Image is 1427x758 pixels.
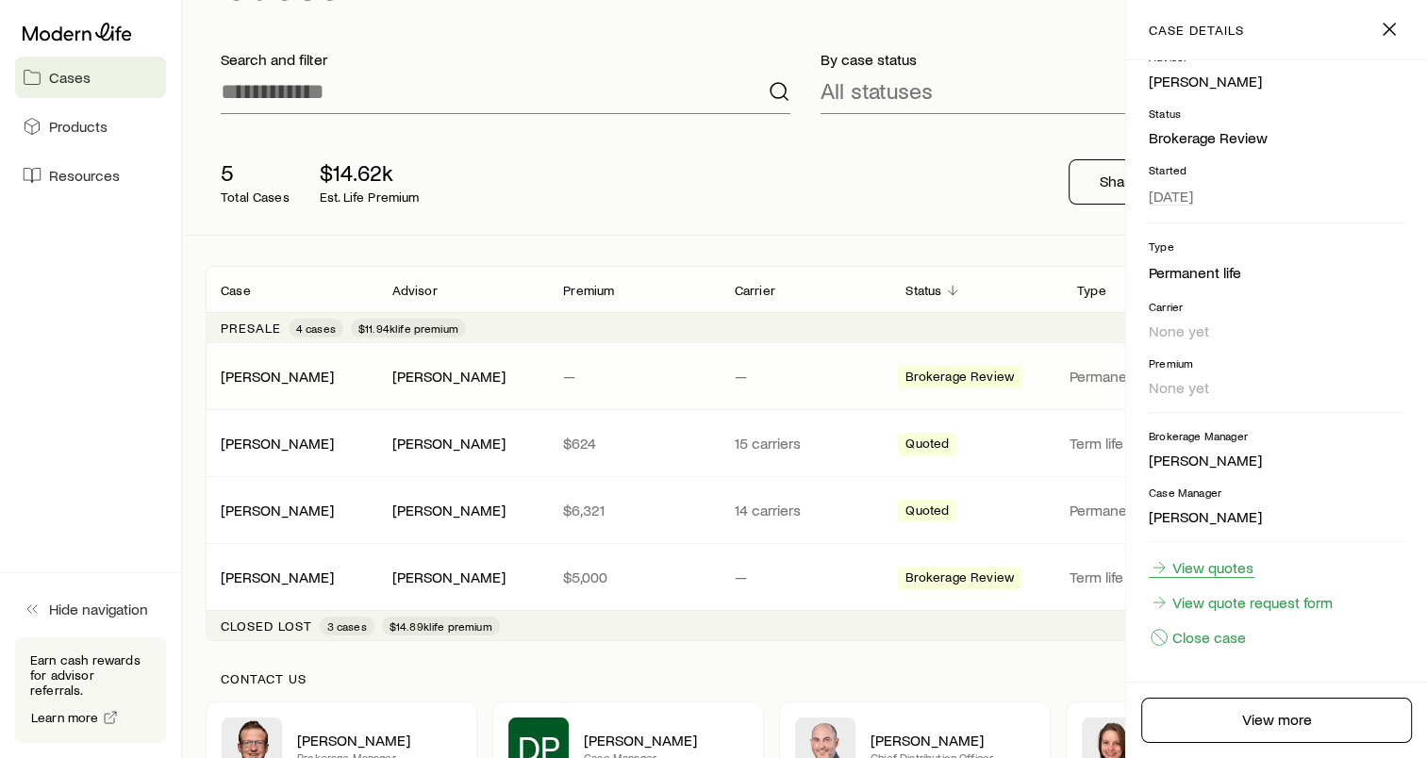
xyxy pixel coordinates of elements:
[392,568,506,587] div: [PERSON_NAME]
[735,367,876,386] p: —
[320,189,420,205] p: Est. Life Premium
[1070,434,1226,453] p: Term life
[821,50,1390,69] p: By case status
[821,77,933,104] p: All statuses
[563,367,705,386] p: —
[1100,172,1208,190] p: Share fact finder
[358,321,458,336] span: $11.94k life premium
[1149,299,1404,314] p: Carrier
[1070,568,1226,586] p: Term life
[221,321,281,336] p: Presale
[1149,187,1193,206] span: [DATE]
[905,503,949,522] span: Quoted
[320,159,420,186] p: $14.62k
[1149,321,1404,340] p: None yet
[392,283,438,298] p: Advisor
[1149,451,1404,470] p: [PERSON_NAME]
[735,434,876,453] p: 15 carriers
[1141,698,1412,743] a: View more
[1077,283,1106,298] p: Type
[905,569,1014,589] span: Brokerage Review
[735,283,775,298] p: Carrier
[15,588,166,630] button: Hide navigation
[563,501,705,519] p: $6,321
[221,367,334,385] a: [PERSON_NAME]
[49,600,148,618] span: Hide navigation
[1149,23,1244,38] p: case details
[221,671,1389,686] p: Contact us
[392,501,506,520] div: [PERSON_NAME]
[221,50,790,69] p: Search and filter
[49,68,91,87] span: Cases
[584,731,748,750] p: [PERSON_NAME]
[1149,128,1404,147] p: Brokerage Review
[206,266,1404,641] div: Client cases
[1149,485,1404,500] p: Case Manager
[735,568,876,586] p: —
[15,106,166,147] a: Products
[1149,72,1262,91] div: [PERSON_NAME]
[563,568,705,586] p: $5,000
[15,57,166,98] a: Cases
[221,367,334,387] div: [PERSON_NAME]
[1070,501,1226,519] p: Permanent life
[297,731,461,750] p: [PERSON_NAME]
[15,637,166,743] div: Earn cash rewards for advisor referrals.Learn more
[871,731,1035,750] p: [PERSON_NAME]
[1149,239,1404,254] p: Type
[221,501,334,519] a: [PERSON_NAME]
[1149,507,1404,526] p: [PERSON_NAME]
[221,568,334,587] div: [PERSON_NAME]
[221,501,334,520] div: [PERSON_NAME]
[15,155,166,196] a: Resources
[296,321,336,336] span: 4 cases
[1149,106,1404,121] p: Status
[905,436,949,455] span: Quoted
[1069,159,1239,205] button: Share fact finder
[390,618,492,634] span: $14.89k life premium
[1070,367,1226,386] p: Permanent life
[563,434,705,453] p: $624
[392,434,506,453] div: [PERSON_NAME]
[1149,627,1247,648] button: Close case
[49,117,108,136] span: Products
[221,434,334,453] div: [PERSON_NAME]
[221,283,251,298] p: Case
[1149,557,1254,578] a: View quotes
[1149,378,1404,397] p: None yet
[31,711,99,724] span: Learn more
[735,501,876,519] p: 14 carriers
[221,434,334,452] a: [PERSON_NAME]
[49,166,120,185] span: Resources
[1149,592,1334,613] a: View quote request form
[1149,261,1404,284] li: Permanent life
[221,618,312,634] p: Closed lost
[392,367,506,387] div: [PERSON_NAME]
[1149,162,1404,177] p: Started
[221,159,290,186] p: 5
[1149,355,1404,371] p: Premium
[221,568,334,585] a: [PERSON_NAME]
[563,283,614,298] p: Premium
[30,652,151,698] p: Earn cash rewards for advisor referrals.
[327,618,367,634] span: 3 cases
[905,369,1014,388] span: Brokerage Review
[221,189,290,205] p: Total Cases
[905,283,941,298] p: Status
[1149,428,1404,443] p: Brokerage Manager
